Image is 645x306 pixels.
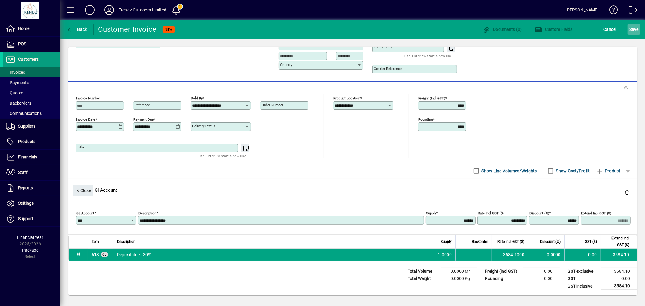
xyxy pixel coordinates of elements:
button: Save [628,24,640,35]
span: GL [102,253,106,256]
td: GST [565,275,601,282]
mat-label: Extend incl GST ($) [581,211,611,215]
button: Documents (0) [481,24,523,35]
span: Settings [18,201,34,206]
span: Backorders [6,101,31,106]
td: 3584.10 [601,268,637,275]
a: Home [3,21,60,36]
mat-label: Description [138,211,156,215]
app-page-header-button: Back [60,24,94,35]
a: Backorders [3,98,60,108]
a: Settings [3,196,60,211]
button: Add [80,5,99,15]
a: Support [3,211,60,226]
mat-label: Delivery status [192,124,215,128]
span: Documents (0) [483,27,522,32]
span: Communications [6,111,42,116]
mat-label: Reference [135,103,150,107]
td: 0.0000 M³ [441,268,477,275]
div: Trendz Outdoors Limited [119,5,166,15]
span: ave [629,24,639,34]
a: Knowledge Base [605,1,618,21]
button: Back [65,24,89,35]
span: NEW [165,28,173,31]
span: Deposit Paid [92,252,99,258]
a: Reports [3,181,60,196]
span: Rate incl GST ($) [497,238,524,245]
a: Staff [3,165,60,180]
span: Suppliers [18,124,35,129]
a: Products [3,134,60,149]
a: Invoices [3,67,60,77]
mat-label: GL Account [76,211,94,215]
span: Back [67,27,87,32]
mat-hint: Use 'Enter' to start a new line [199,152,246,159]
span: Reports [18,185,33,190]
span: POS [18,41,26,46]
mat-label: Freight (incl GST) [418,96,445,100]
span: Invoices [6,70,25,75]
mat-hint: Use 'Enter' to start a new line [405,52,452,59]
td: Freight (incl GST) [482,268,523,275]
span: Extend incl GST ($) [604,235,629,248]
td: Total Volume [405,268,441,275]
span: Staff [18,170,28,175]
span: Item [92,238,99,245]
span: 1.0000 [438,252,452,258]
td: 3584.10 [601,249,637,261]
button: Custom Fields [533,24,574,35]
mat-label: Invoice date [76,117,95,122]
span: Financial Year [17,235,44,240]
td: Total Weight [405,275,441,282]
td: Rounding [482,275,523,282]
div: Customer Invoice [98,24,157,34]
td: 0.0000 [528,249,564,261]
mat-label: Courier Reference [374,67,402,71]
span: S [629,27,632,32]
span: Custom Fields [535,27,573,32]
mat-label: Product location [333,96,360,100]
mat-label: Instructions [374,45,392,49]
button: Cancel [602,24,618,35]
span: Products [18,139,35,144]
label: Show Cost/Profit [555,168,590,174]
div: 3584.1000 [496,252,524,258]
button: Profile [99,5,119,15]
button: Close [73,185,93,196]
span: GST ($) [585,238,597,245]
span: Backorder [472,238,488,245]
span: Support [18,216,33,221]
td: GST exclusive [565,268,601,275]
a: Payments [3,77,60,88]
a: Suppliers [3,119,60,134]
app-page-header-button: Close [71,187,95,193]
div: Gl Account [68,179,637,201]
span: Discount (%) [540,238,561,245]
mat-label: Rate incl GST ($) [478,211,504,215]
td: 0.0000 Kg [441,275,477,282]
td: GST inclusive [565,282,601,290]
mat-label: Payment due [133,117,154,122]
mat-label: Title [77,145,84,149]
span: Payments [6,80,29,85]
mat-label: Supply [426,211,436,215]
span: Financials [18,155,37,159]
span: Home [18,26,29,31]
mat-label: Order number [262,103,283,107]
mat-label: Country [280,63,292,67]
app-page-header-button: Delete [620,190,634,195]
span: Product [596,166,621,176]
mat-label: Sold by [191,96,203,100]
mat-label: Discount (%) [529,211,549,215]
span: Package [22,248,38,252]
div: [PERSON_NAME] [566,5,599,15]
a: Communications [3,108,60,119]
a: Logout [624,1,637,21]
span: Close [75,186,91,196]
a: Financials [3,150,60,165]
span: Quotes [6,90,23,95]
a: POS [3,37,60,52]
mat-label: Invoice number [76,96,100,100]
span: Deposit due - 30% [117,252,151,258]
span: Supply [441,238,452,245]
